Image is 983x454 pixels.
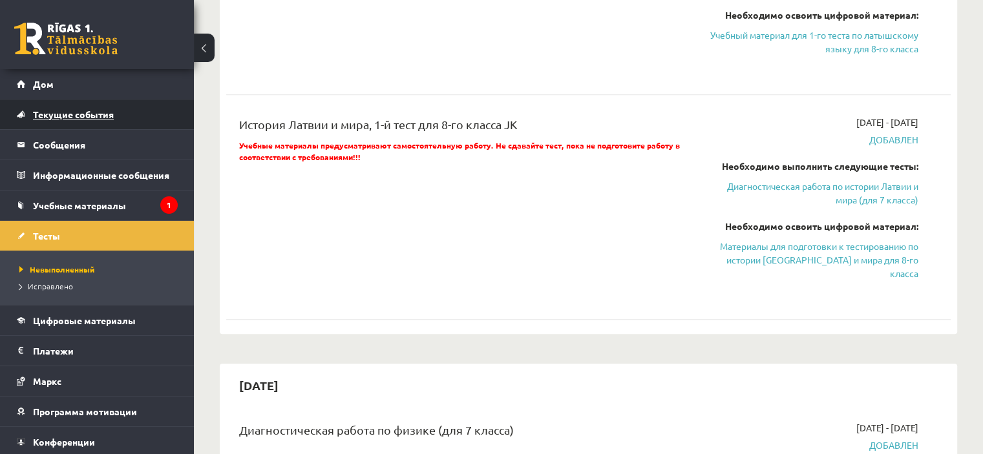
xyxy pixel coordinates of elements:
font: Необходимо выполнить следующие тесты: [722,160,918,172]
font: Материалы для подготовки к тестированию по истории [GEOGRAPHIC_DATA] и мира для 8-го класса [720,240,918,279]
font: Информационные сообщения [33,169,169,181]
font: [DATE] - [DATE] [856,422,918,433]
a: Исправлено [19,280,181,292]
font: Учебный материал для 1-го теста по латышскому языку для 8-го класса [710,29,918,54]
font: Исправлено [28,281,73,291]
font: Сообщения [33,139,85,150]
a: Рижская 1-я средняя школа заочного обучения [14,23,118,55]
font: Дом [33,78,54,90]
font: Учебные материалы предусматривают самостоятельную работу. Не сдавайте тест, пока не подготовите р... [239,140,680,162]
font: Необходимо освоить цифровой материал: [725,9,918,21]
font: Необходимо освоить цифровой материал: [725,220,918,232]
a: Диагностическая работа по истории Латвии и мира (для 7 класса) [705,180,918,207]
font: Диагностическая работа по физике (для 7 класса) [239,423,514,437]
font: 1 [167,200,171,210]
font: Невыполненный [30,264,94,274]
a: Учебные материалы [17,191,178,220]
font: [DATE] - [DATE] [856,116,918,128]
a: Сообщения [17,130,178,160]
font: Программа мотивации [33,406,137,417]
font: Добавлен [869,134,918,145]
font: Цифровые материалы [33,315,136,326]
a: Информационные сообщения1 [17,160,178,190]
a: Платежи [17,336,178,366]
font: Диагностическая работа по истории Латвии и мира (для 7 класса) [727,180,918,205]
font: Добавлен [869,439,918,451]
a: Программа мотивации [17,397,178,426]
font: [DATE] [239,378,279,393]
a: Невыполненный [19,263,181,275]
font: Конференции [33,436,95,448]
a: Тесты [17,221,178,251]
a: Маркс [17,366,178,396]
font: Платежи [33,345,74,356]
a: Текущие события [17,99,178,129]
font: История Латвии и мира, 1-й тест для 8-го класса JK [239,118,517,131]
a: Дом [17,69,178,99]
font: Тесты [33,230,60,242]
a: Учебный материал для 1-го теста по латышскому языку для 8-го класса [705,28,918,56]
font: Учебные материалы [33,200,126,211]
font: Текущие события [33,108,114,120]
a: Цифровые материалы [17,305,178,335]
a: Материалы для подготовки к тестированию по истории [GEOGRAPHIC_DATA] и мира для 8-го класса [705,240,918,280]
font: Маркс [33,375,61,387]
